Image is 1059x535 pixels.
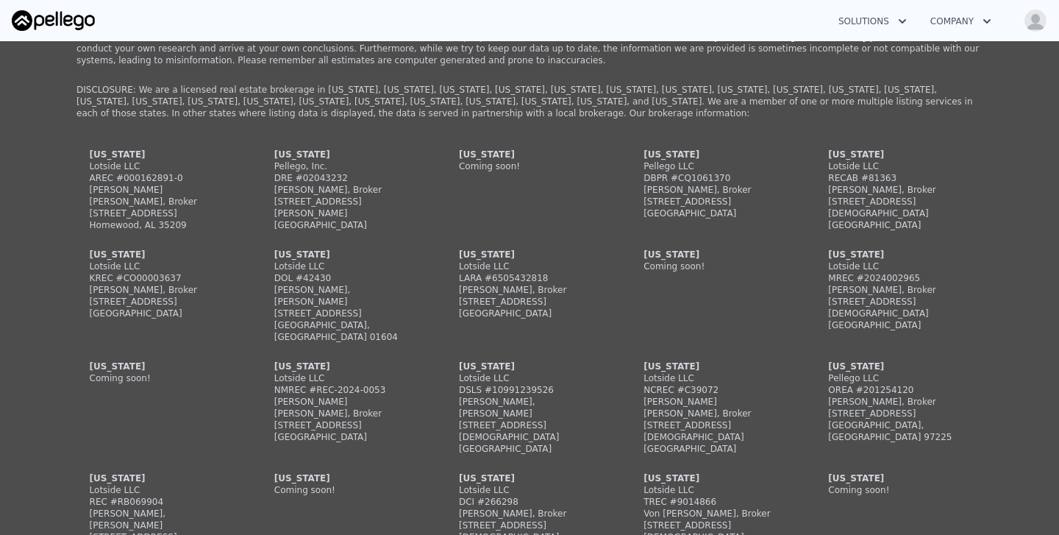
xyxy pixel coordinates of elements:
[643,196,785,208] div: [STREET_ADDRESS]
[643,396,785,419] div: [PERSON_NAME] [PERSON_NAME], Broker
[12,10,95,31] img: Pellego
[459,419,600,443] div: [STREET_ADDRESS][DEMOGRAPHIC_DATA]
[643,208,785,219] div: [GEOGRAPHIC_DATA]
[828,272,969,284] div: MREC #2024002965
[90,272,231,284] div: KREC #CO00003637
[643,172,785,184] div: DBPR #CQ1061370
[274,261,416,272] div: Lotside LLC
[828,396,969,408] div: [PERSON_NAME], Broker
[828,219,969,231] div: [GEOGRAPHIC_DATA]
[459,149,600,160] div: [US_STATE]
[90,219,231,231] div: Homewood, AL 35209
[828,172,969,184] div: RECAB #81363
[828,319,969,331] div: [GEOGRAPHIC_DATA]
[643,472,785,484] div: [US_STATE]
[643,160,785,172] div: Pellego LLC
[828,249,969,261] div: [US_STATE]
[274,219,416,231] div: [GEOGRAPHIC_DATA]
[90,172,231,184] div: AREC #000162891-0
[90,508,231,531] div: [PERSON_NAME], [PERSON_NAME]
[274,172,416,184] div: DRE #02043232
[274,284,416,308] div: [PERSON_NAME], [PERSON_NAME]
[459,296,600,308] div: [STREET_ADDRESS]
[828,184,969,196] div: [PERSON_NAME], Broker
[643,508,785,520] div: Von [PERSON_NAME], Broker
[459,484,600,496] div: Lotside LLC
[459,361,600,372] div: [US_STATE]
[90,249,231,261] div: [US_STATE]
[828,384,969,396] div: OREA #201254120
[643,419,785,443] div: [STREET_ADDRESS][DEMOGRAPHIC_DATA]
[643,443,785,455] div: [GEOGRAPHIC_DATA]
[459,160,600,172] div: Coming soon!
[828,196,969,219] div: [STREET_ADDRESS][DEMOGRAPHIC_DATA]
[643,261,785,272] div: Coming soon!
[643,249,785,261] div: [US_STATE]
[828,160,969,172] div: Lotside LLC
[274,149,416,160] div: [US_STATE]
[459,472,600,484] div: [US_STATE]
[76,31,983,66] p: DISCLAIMER: The financial estimates on this website, or otherwise from this website or people aff...
[90,208,231,219] div: [STREET_ADDRESS]
[828,284,969,296] div: [PERSON_NAME], Broker
[828,372,969,384] div: Pellego LLC
[459,443,600,455] div: [GEOGRAPHIC_DATA]
[828,419,969,443] div: [GEOGRAPHIC_DATA], [GEOGRAPHIC_DATA] 97225
[90,149,231,160] div: [US_STATE]
[274,431,416,443] div: [GEOGRAPHIC_DATA]
[828,149,969,160] div: [US_STATE]
[90,496,231,508] div: REC #RB069904
[90,472,231,484] div: [US_STATE]
[274,308,416,319] div: [STREET_ADDRESS]
[90,372,231,384] div: Coming soon!
[274,272,416,284] div: DOL #42430
[828,361,969,372] div: [US_STATE]
[459,384,600,396] div: DSLS #10991239526
[76,84,983,119] p: DISCLOSURE: We are a licensed real estate brokerage in [US_STATE], [US_STATE], [US_STATE], [US_ST...
[90,308,231,319] div: [GEOGRAPHIC_DATA]
[828,408,969,419] div: [STREET_ADDRESS]
[459,249,600,261] div: [US_STATE]
[459,308,600,319] div: [GEOGRAPHIC_DATA]
[459,284,600,296] div: [PERSON_NAME], Broker
[643,184,785,196] div: [PERSON_NAME], Broker
[274,249,416,261] div: [US_STATE]
[274,361,416,372] div: [US_STATE]
[643,384,785,396] div: NCREC #C39072
[827,8,919,35] button: Solutions
[274,184,416,196] div: [PERSON_NAME], Broker
[643,496,785,508] div: TREC #9014866
[828,472,969,484] div: [US_STATE]
[90,361,231,372] div: [US_STATE]
[643,484,785,496] div: Lotside LLC
[274,396,416,419] div: [PERSON_NAME] [PERSON_NAME], Broker
[643,372,785,384] div: Lotside LLC
[274,196,416,219] div: [STREET_ADDRESS][PERSON_NAME]
[459,396,600,419] div: [PERSON_NAME], [PERSON_NAME]
[459,496,600,508] div: DCI #266298
[90,484,231,496] div: Lotside LLC
[90,184,231,208] div: [PERSON_NAME] [PERSON_NAME], Broker
[274,384,416,396] div: NMREC #REC-2024-0053
[459,272,600,284] div: LARA #6505432818
[919,8,1003,35] button: Company
[828,296,969,319] div: [STREET_ADDRESS][DEMOGRAPHIC_DATA]
[274,472,416,484] div: [US_STATE]
[459,372,600,384] div: Lotside LLC
[274,160,416,172] div: Pellego, Inc.
[828,484,969,496] div: Coming soon!
[1024,9,1047,32] img: avatar
[828,261,969,272] div: Lotside LLC
[90,261,231,272] div: Lotside LLC
[459,261,600,272] div: Lotside LLC
[274,319,416,343] div: [GEOGRAPHIC_DATA], [GEOGRAPHIC_DATA] 01604
[643,361,785,372] div: [US_STATE]
[90,296,231,308] div: [STREET_ADDRESS]
[274,484,416,496] div: Coming soon!
[643,149,785,160] div: [US_STATE]
[459,508,600,520] div: [PERSON_NAME], Broker
[274,372,416,384] div: Lotside LLC
[90,160,231,172] div: Lotside LLC
[274,419,416,431] div: [STREET_ADDRESS]
[90,284,231,296] div: [PERSON_NAME], Broker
